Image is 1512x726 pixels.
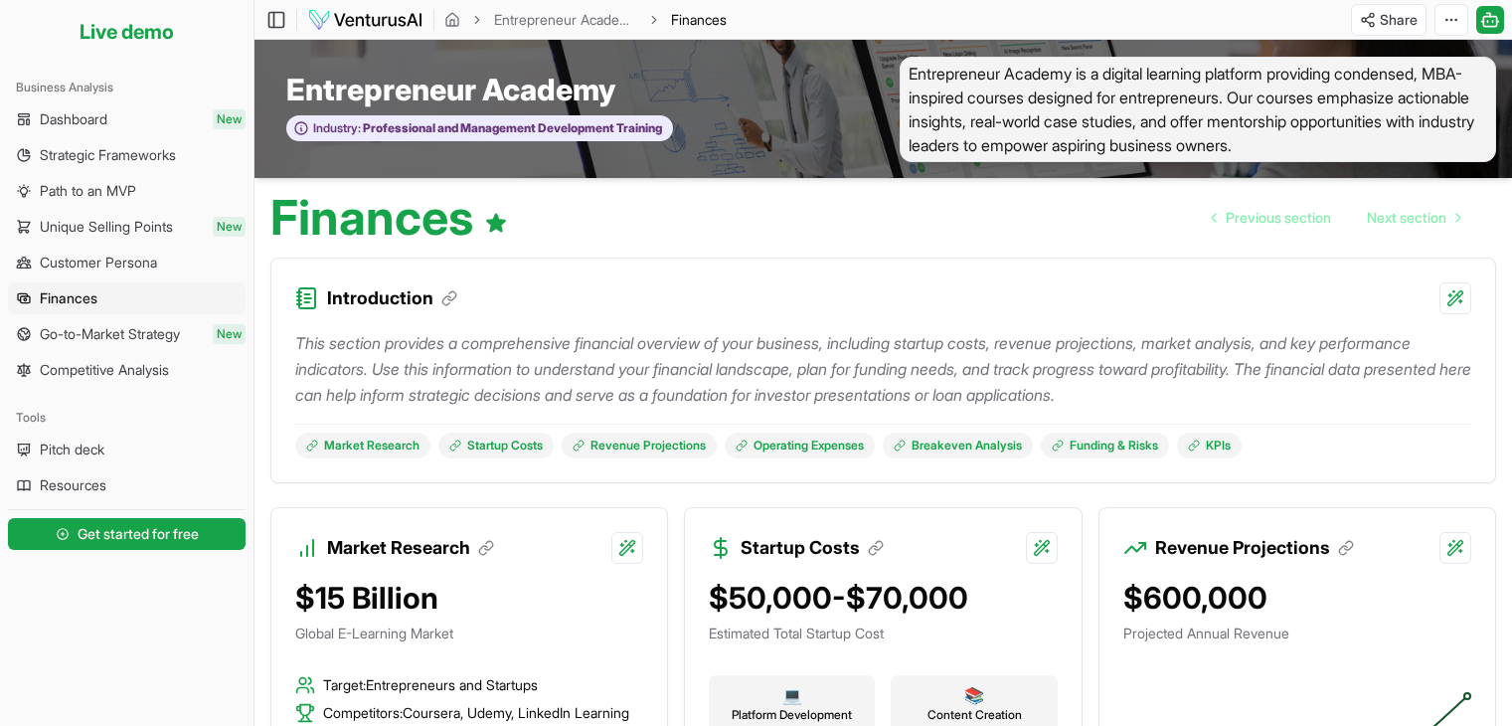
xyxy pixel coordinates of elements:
[286,115,673,142] button: Industry:Professional and Management Development Training
[900,57,1497,162] span: Entrepreneur Academy is a digital learning platform providing condensed, MBA-inspired courses des...
[1380,10,1418,30] span: Share
[327,284,457,312] h3: Introduction
[1155,534,1354,562] h3: Revenue Projections
[438,433,554,458] a: Startup Costs
[8,247,246,278] a: Customer Persona
[1041,433,1169,458] a: Funding & Risks
[671,11,727,28] span: Finances
[1123,580,1471,616] div: $600,000
[8,402,246,434] div: Tools
[8,72,246,103] div: Business Analysis
[8,518,246,550] button: Get started for free
[709,580,1057,616] div: $50,000-$70,000
[40,109,107,129] span: Dashboard
[213,217,246,237] span: New
[927,707,1022,723] span: Content Creation
[1196,198,1476,238] nav: pagination
[295,580,643,616] div: $15 Billion
[213,324,246,344] span: New
[313,120,361,136] span: Industry:
[40,288,97,308] span: Finances
[323,703,629,723] span: Competitors: Coursera, Udemy, LinkedIn Learning
[709,624,1057,643] p: Estimated Total Startup Cost
[964,683,984,707] span: 📚
[8,139,246,171] a: Strategic Frameworks
[361,120,662,136] span: Professional and Management Development Training
[1226,208,1331,228] span: Previous section
[8,103,246,135] a: DashboardNew
[270,194,508,242] h1: Finances
[8,211,246,243] a: Unique Selling PointsNew
[8,434,246,465] a: Pitch deck
[741,534,884,562] h3: Startup Costs
[494,10,637,30] a: Entrepreneur Academy
[213,109,246,129] span: New
[782,683,802,707] span: 💻
[1351,198,1476,238] a: Go to next page
[40,253,157,272] span: Customer Persona
[444,10,727,30] nav: breadcrumb
[8,354,246,386] a: Competitive Analysis
[327,534,494,562] h3: Market Research
[8,469,246,501] a: Resources
[286,72,615,107] span: Entrepreneur Academy
[295,433,430,458] a: Market Research
[8,514,246,554] a: Get started for free
[8,175,246,207] a: Path to an MVP
[8,318,246,350] a: Go-to-Market StrategyNew
[40,181,136,201] span: Path to an MVP
[323,675,538,695] span: Target: Entrepreneurs and Startups
[8,282,246,314] a: Finances
[307,8,423,32] img: logo
[40,324,180,344] span: Go-to-Market Strategy
[1177,433,1242,458] a: KPIs
[1196,198,1347,238] a: Go to previous page
[725,433,875,458] a: Operating Expenses
[562,433,717,458] a: Revenue Projections
[40,217,173,237] span: Unique Selling Points
[40,145,176,165] span: Strategic Frameworks
[40,475,106,495] span: Resources
[295,330,1471,408] p: This section provides a comprehensive financial overview of your business, including startup cost...
[1367,208,1446,228] span: Next section
[1351,4,1427,36] button: Share
[78,524,199,544] span: Get started for free
[40,440,104,459] span: Pitch deck
[40,360,169,380] span: Competitive Analysis
[671,10,727,30] span: Finances
[732,707,852,723] span: Platform Development
[295,624,643,643] p: Global E-Learning Market
[883,433,1033,458] a: Breakeven Analysis
[1123,624,1471,643] p: Projected Annual Revenue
